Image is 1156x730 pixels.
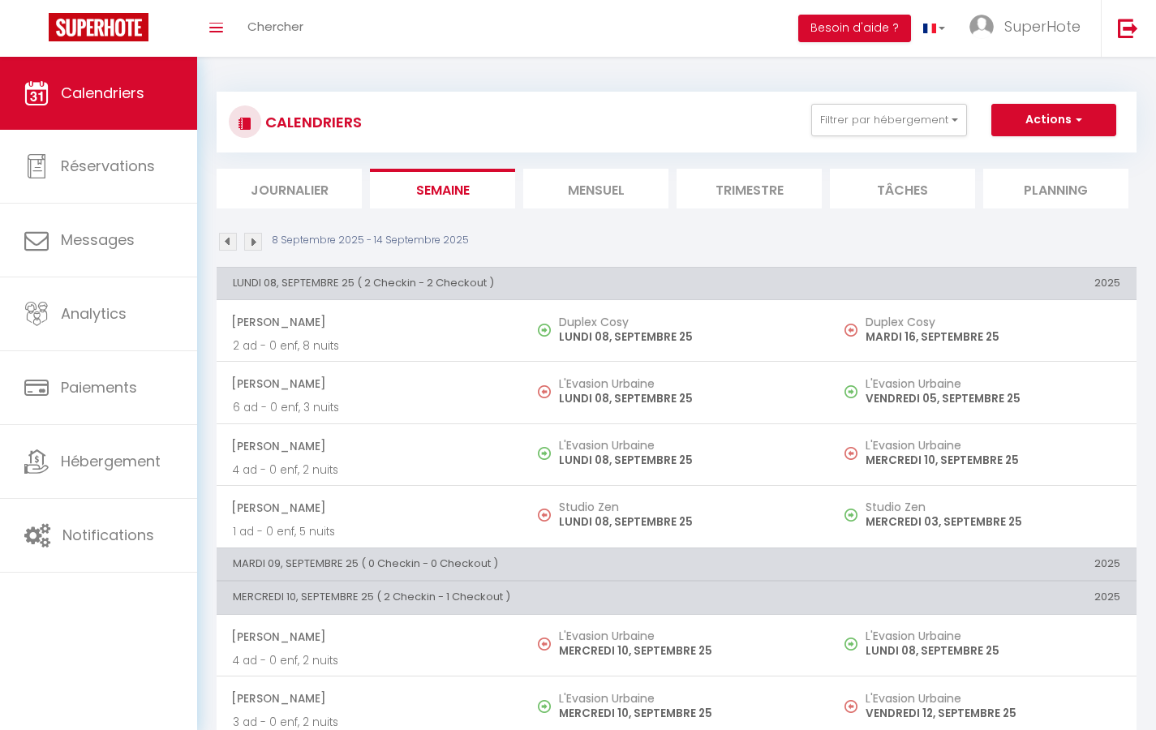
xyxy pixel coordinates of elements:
p: LUNDI 08, SEPTEMBRE 25 [559,328,814,346]
span: Chercher [247,18,303,35]
p: LUNDI 08, SEPTEMBRE 25 [559,513,814,530]
button: Ouvrir le widget de chat LiveChat [13,6,62,55]
p: 2 ad - 0 enf, 8 nuits [233,337,507,354]
p: 1 ad - 0 enf, 5 nuits [233,523,507,540]
button: Filtrer par hébergement [811,104,967,136]
img: NO IMAGE [538,638,551,651]
h5: Studio Zen [559,500,814,513]
li: Mensuel [523,169,668,208]
p: MERCREDI 10, SEPTEMBRE 25 [866,452,1120,469]
img: NO IMAGE [844,638,857,651]
li: Journalier [217,169,362,208]
p: LUNDI 08, SEPTEMBRE 25 [559,390,814,407]
span: Réservations [61,156,155,176]
p: 4 ad - 0 enf, 2 nuits [233,462,507,479]
span: [PERSON_NAME] [231,368,507,399]
h5: Duplex Cosy [866,316,1120,328]
button: Besoin d'aide ? [798,15,911,42]
p: LUNDI 08, SEPTEMBRE 25 [866,642,1120,659]
img: Super Booking [49,13,148,41]
span: Messages [61,230,135,250]
h3: CALENDRIERS [261,104,362,140]
p: LUNDI 08, SEPTEMBRE 25 [559,452,814,469]
p: MERCREDI 10, SEPTEMBRE 25 [559,705,814,722]
p: MERCREDI 10, SEPTEMBRE 25 [559,642,814,659]
img: NO IMAGE [538,509,551,522]
p: VENDREDI 05, SEPTEMBRE 25 [866,390,1120,407]
p: VENDREDI 12, SEPTEMBRE 25 [866,705,1120,722]
span: Calendriers [61,83,144,103]
h5: L'Evasion Urbaine [559,692,814,705]
img: NO IMAGE [844,324,857,337]
span: Hébergement [61,451,161,471]
span: [PERSON_NAME] [231,431,507,462]
p: 6 ad - 0 enf, 3 nuits [233,399,507,416]
h5: Studio Zen [866,500,1120,513]
p: MERCREDI 03, SEPTEMBRE 25 [866,513,1120,530]
li: Trimestre [677,169,822,208]
th: MARDI 09, SEPTEMBRE 25 ( 0 Checkin - 0 Checkout ) [217,547,830,580]
h5: L'Evasion Urbaine [559,439,814,452]
img: NO IMAGE [844,700,857,713]
button: Actions [991,104,1116,136]
img: NO IMAGE [538,385,551,398]
p: 4 ad - 0 enf, 2 nuits [233,652,507,669]
th: LUNDI 08, SEPTEMBRE 25 ( 2 Checkin - 2 Checkout ) [217,267,830,299]
span: Analytics [61,303,127,324]
span: [PERSON_NAME] [231,492,507,523]
h5: Duplex Cosy [559,316,814,328]
li: Tâches [830,169,975,208]
h5: L'Evasion Urbaine [866,377,1120,390]
h5: L'Evasion Urbaine [866,439,1120,452]
li: Semaine [370,169,515,208]
th: MERCREDI 10, SEPTEMBRE 25 ( 2 Checkin - 1 Checkout ) [217,582,830,614]
h5: L'Evasion Urbaine [559,377,814,390]
img: ... [969,15,994,39]
th: 2025 [830,267,1137,299]
img: NO IMAGE [844,447,857,460]
span: [PERSON_NAME] [231,683,507,714]
span: [PERSON_NAME] [231,307,507,337]
span: Notifications [62,525,154,545]
th: 2025 [830,582,1137,614]
h5: L'Evasion Urbaine [866,629,1120,642]
span: Paiements [61,377,137,397]
p: 8 Septembre 2025 - 14 Septembre 2025 [272,233,469,248]
img: logout [1118,18,1138,38]
img: NO IMAGE [844,385,857,398]
span: SuperHote [1004,16,1081,36]
li: Planning [983,169,1128,208]
p: MARDI 16, SEPTEMBRE 25 [866,328,1120,346]
h5: L'Evasion Urbaine [866,692,1120,705]
h5: L'Evasion Urbaine [559,629,814,642]
img: NO IMAGE [844,509,857,522]
span: [PERSON_NAME] [231,621,507,652]
th: 2025 [830,547,1137,580]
